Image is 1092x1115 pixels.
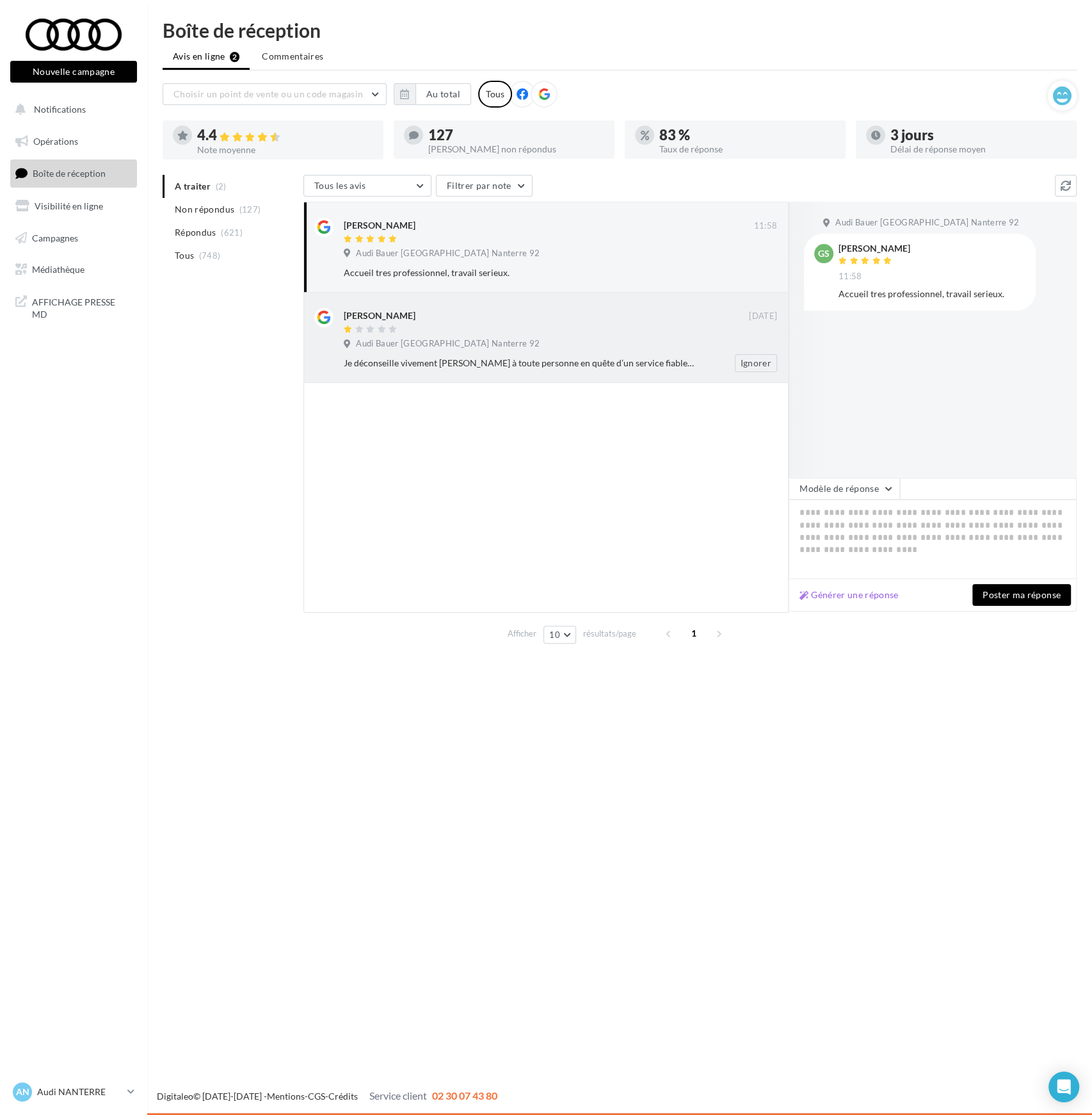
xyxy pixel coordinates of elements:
a: Médiathèque [8,256,140,283]
span: Service client [369,1089,427,1102]
span: Visibilité en ligne [35,200,103,211]
button: Au total [394,83,471,105]
span: [DATE] [749,311,777,322]
div: [PERSON_NAME] [344,219,415,232]
span: Répondus [175,226,216,239]
a: Digitaleo [157,1091,193,1102]
span: 11:58 [839,271,862,282]
div: Note moyenne [197,145,373,154]
div: [PERSON_NAME] [839,244,910,253]
button: Filtrer par note [436,175,533,197]
span: 02 30 07 43 80 [432,1089,497,1102]
span: © [DATE]-[DATE] - - - [157,1091,497,1102]
span: AN [16,1086,29,1098]
div: [PERSON_NAME] non répondus [428,145,604,154]
span: Tous [175,249,194,262]
span: Non répondus [175,203,234,216]
span: (127) [239,204,261,215]
button: Choisir un point de vente ou un code magasin [163,83,387,105]
span: Choisir un point de vente ou un code magasin [173,88,363,99]
a: Crédits [328,1091,358,1102]
div: Accueil tres professionnel, travail serieux. [839,288,1025,300]
span: Audi Bauer [GEOGRAPHIC_DATA] Nanterre 92 [356,338,540,350]
button: Modèle de réponse [789,478,900,500]
span: 10 [549,630,560,640]
div: 3 jours [890,128,1066,142]
div: 4.4 [197,128,373,143]
button: Tous les avis [303,175,431,197]
div: Open Intercom Messenger [1048,1071,1079,1102]
div: 127 [428,128,604,142]
span: Commentaires [262,51,323,61]
span: 1 [684,623,704,644]
p: Audi NANTERRE [37,1086,122,1098]
span: Campagnes [32,232,78,243]
span: (748) [199,250,221,261]
a: AFFICHAGE PRESSE MD [8,288,140,326]
span: Médiathèque [32,264,84,275]
span: Tous les avis [314,180,366,191]
a: Campagnes [8,225,140,252]
button: 10 [543,626,576,644]
div: Taux de réponse [659,145,835,154]
div: Délai de réponse moyen [890,145,1066,154]
div: 83 % [659,128,835,142]
span: (621) [221,227,243,238]
a: Visibilité en ligne [8,193,140,220]
span: Notifications [34,104,86,115]
div: Accueil tres professionnel, travail serieux. [344,266,694,279]
a: CGS [308,1091,325,1102]
div: [PERSON_NAME] [344,309,415,322]
div: Boîte de réception [163,20,1077,40]
button: Poster ma réponse [972,584,1071,606]
div: Je déconseille vivement [PERSON_NAME] à toute personne en quête d’un service fiable et respectueu... [344,357,694,370]
button: Nouvelle campagne [10,61,137,83]
a: Mentions [267,1091,305,1102]
button: Notifications [8,96,134,123]
button: Ignorer [735,354,777,372]
button: Générer une réponse [794,587,904,603]
span: Boîte de réception [33,168,106,179]
span: Opérations [33,136,78,147]
span: Audi Bauer [GEOGRAPHIC_DATA] Nanterre 92 [835,217,1019,229]
button: Au total [415,83,471,105]
span: GS [818,247,830,260]
a: Boîte de réception [8,159,140,187]
span: Audi Bauer [GEOGRAPHIC_DATA] Nanterre 92 [356,248,540,259]
a: AN Audi NANTERRE [10,1080,137,1104]
div: Tous [478,81,512,108]
a: Opérations [8,128,140,155]
span: AFFICHAGE PRESSE MD [32,293,132,321]
span: 11:58 [753,220,777,232]
span: Afficher [508,628,536,640]
span: résultats/page [583,628,636,640]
